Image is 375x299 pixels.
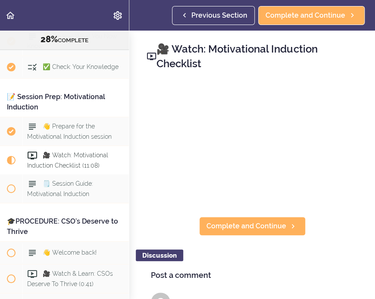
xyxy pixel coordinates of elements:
span: Complete and Continue [266,10,345,21]
span: Complete and Continue [206,221,286,231]
span: 🎥 Watch: Motivational Induction Checklist (11:08) [27,152,108,169]
div: Discussion [136,249,183,261]
span: 👋 Prepare for the Motivational Induction session [27,123,112,140]
span: 🎥 Watch & Learn: CSOs Deserve To Thrive (0:41) [27,270,113,287]
div: COMPLETE [11,34,118,45]
h4: Post a comment [151,271,353,280]
span: ✅ Check: Your Knowledge [43,64,119,71]
h2: 🎥 Watch: Motivational Induction Checklist [147,42,358,71]
a: Previous Section [172,6,255,25]
span: 28% [41,34,58,44]
a: Complete and Continue [199,217,306,236]
span: 👋 Welcome back! [43,249,97,256]
span: Previous Section [191,10,247,21]
svg: Settings Menu [112,10,123,21]
iframe: Video Player [147,84,358,203]
svg: Back to course curriculum [5,10,16,21]
span: 🗒️ Session Guide: Motivational Induction [27,180,93,197]
a: Complete and Continue [258,6,365,25]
